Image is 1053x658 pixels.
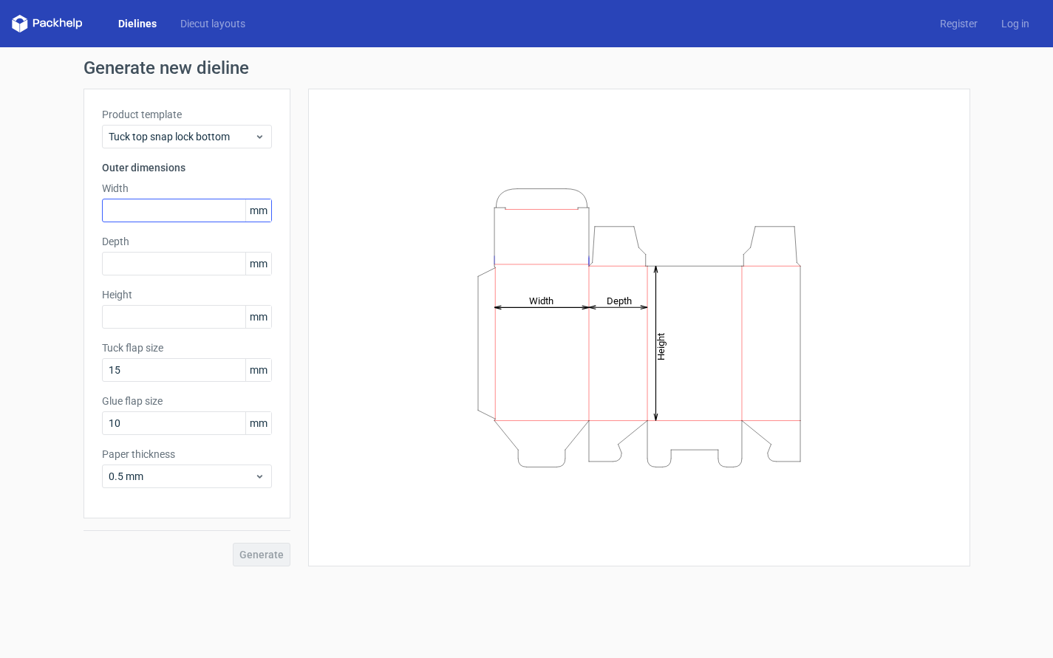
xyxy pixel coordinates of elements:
[102,394,272,408] label: Glue flap size
[245,253,271,275] span: mm
[655,332,667,360] tspan: Height
[106,16,168,31] a: Dielines
[245,306,271,328] span: mm
[102,160,272,175] h3: Outer dimensions
[528,295,553,306] tspan: Width
[102,340,272,355] label: Tuck flap size
[102,181,272,196] label: Width
[245,359,271,381] span: mm
[168,16,257,31] a: Diecut layouts
[989,16,1041,31] a: Log in
[102,287,272,302] label: Height
[102,107,272,122] label: Product template
[928,16,989,31] a: Register
[607,295,632,306] tspan: Depth
[245,412,271,434] span: mm
[109,469,254,484] span: 0.5 mm
[245,199,271,222] span: mm
[102,447,272,462] label: Paper thickness
[102,234,272,249] label: Depth
[109,129,254,144] span: Tuck top snap lock bottom
[84,59,970,77] h1: Generate new dieline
